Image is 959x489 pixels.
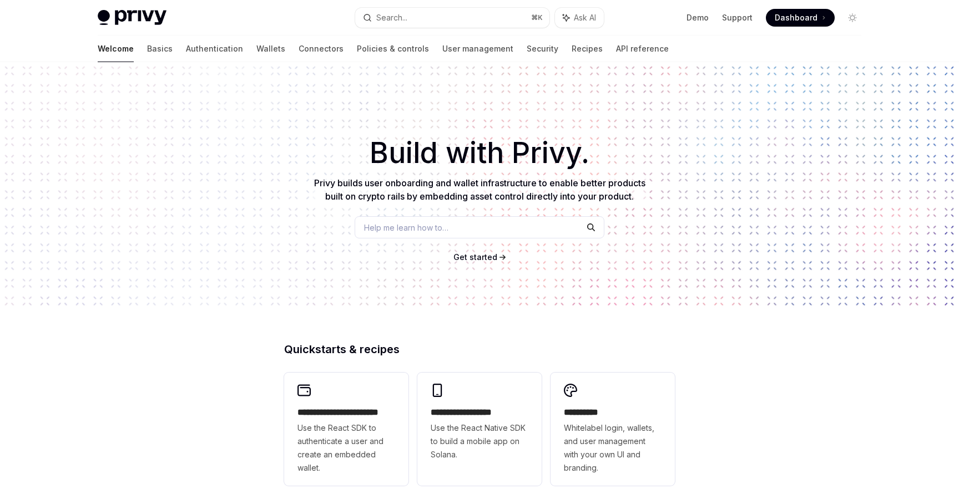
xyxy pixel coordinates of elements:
a: **** **** **** ***Use the React Native SDK to build a mobile app on Solana. [417,373,542,486]
a: Authentication [186,35,243,62]
span: Dashboard [775,12,817,23]
span: Help me learn how to… [364,222,448,233]
span: Privy builds user onboarding and wallet infrastructure to enable better products built on crypto ... [314,177,645,202]
a: API reference [616,35,669,62]
a: Dashboard [766,9,835,27]
span: Get started [453,252,497,262]
a: Recipes [572,35,603,62]
a: Basics [147,35,173,62]
span: Whitelabel login, wallets, and user management with your own UI and branding. [564,421,662,475]
a: **** *****Whitelabel login, wallets, and user management with your own UI and branding. [551,373,675,486]
span: Use the React SDK to authenticate a user and create an embedded wallet. [297,421,395,475]
a: Connectors [299,35,344,62]
a: Demo [687,12,709,23]
a: Policies & controls [357,35,429,62]
div: Search... [376,11,407,24]
a: User management [442,35,513,62]
img: light logo [98,10,166,26]
span: Use the React Native SDK to build a mobile app on Solana. [431,421,528,461]
button: Toggle dark mode [844,9,861,27]
button: Search...⌘K [355,8,549,28]
a: Support [722,12,753,23]
span: Quickstarts & recipes [284,344,400,355]
button: Ask AI [555,8,604,28]
a: Get started [453,252,497,263]
a: Security [527,35,558,62]
span: Build with Privy. [370,143,589,163]
a: Welcome [98,35,134,62]
span: Ask AI [574,12,596,23]
span: ⌘ K [531,13,543,22]
a: Wallets [256,35,285,62]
